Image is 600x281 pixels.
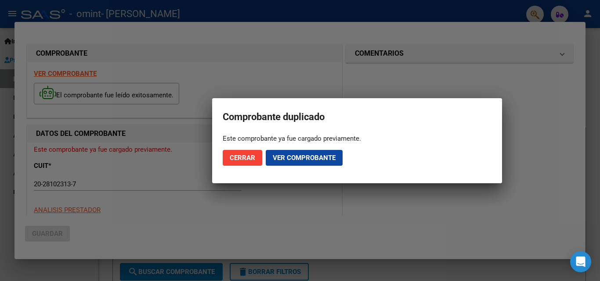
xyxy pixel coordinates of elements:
[223,150,262,166] button: Cerrar
[266,150,343,166] button: Ver comprobante
[230,154,255,162] span: Cerrar
[570,251,591,272] div: Open Intercom Messenger
[223,109,492,125] h2: Comprobante duplicado
[223,134,492,143] div: Este comprobante ya fue cargado previamente.
[273,154,336,162] span: Ver comprobante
